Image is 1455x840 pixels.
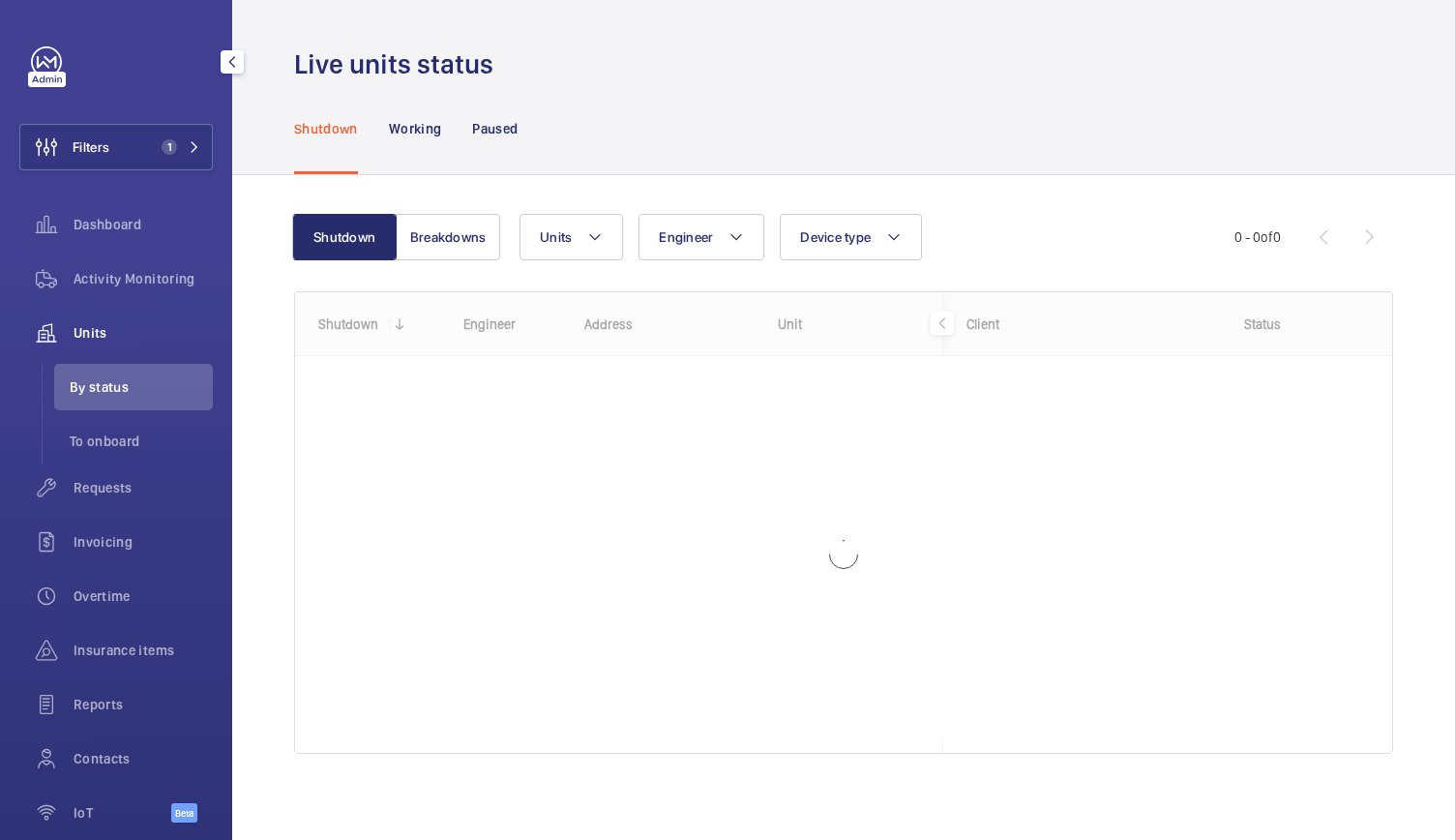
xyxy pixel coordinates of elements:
span: Requests [74,478,213,497]
span: Contacts [74,749,213,768]
span: Filters [73,137,109,157]
span: Engineer [659,229,713,245]
button: Units [520,214,623,260]
span: Beta [171,803,197,823]
button: Device type [780,214,922,260]
button: Shutdown [292,214,397,260]
span: Activity Monitoring [74,269,213,288]
span: Units [540,229,572,245]
p: Working [389,119,441,138]
h1: Live units status [294,46,505,82]
p: Shutdown [294,119,358,138]
span: To onboard [70,432,213,451]
button: Breakdowns [396,214,500,260]
span: 1 [162,139,177,155]
span: Insurance items [74,641,213,660]
button: Filters1 [19,124,213,170]
button: Engineer [638,214,764,260]
span: By status [70,377,213,397]
span: IoT [74,803,171,823]
span: Units [74,323,213,343]
span: 0 - 0 0 [1234,230,1281,244]
span: Device type [800,229,871,245]
span: Reports [74,695,213,714]
span: Invoicing [74,532,213,552]
span: Dashboard [74,215,213,234]
span: of [1261,229,1273,245]
p: Paused [472,119,518,138]
span: Overtime [74,586,213,606]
